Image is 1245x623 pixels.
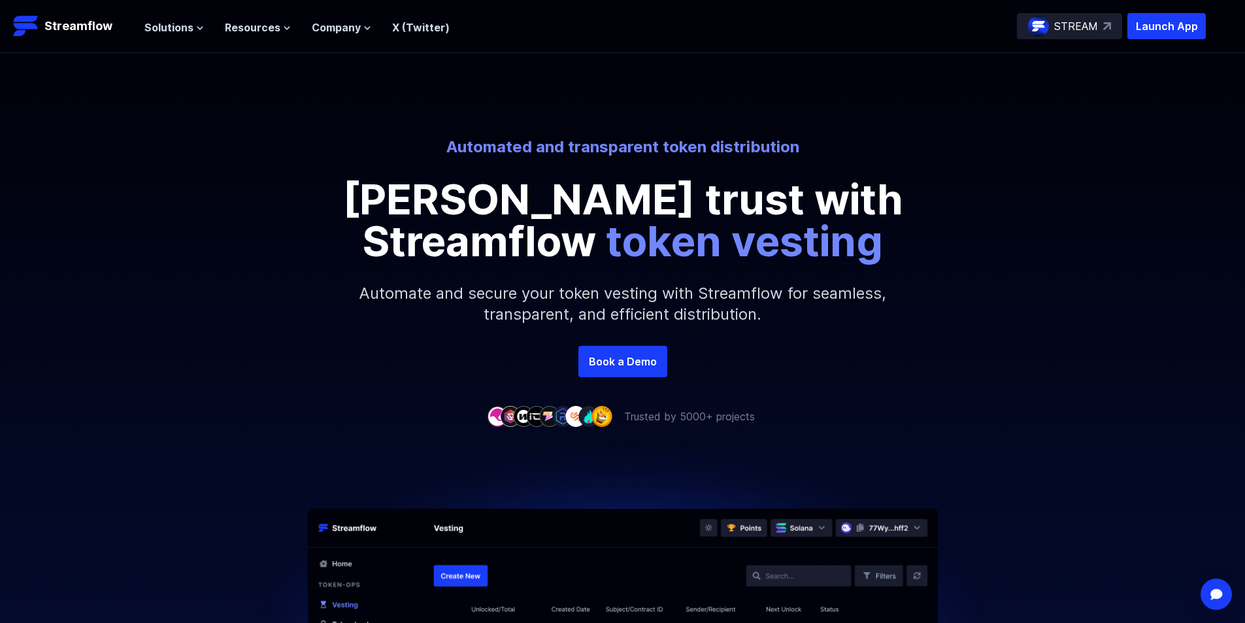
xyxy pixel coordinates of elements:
img: company-9 [591,406,612,426]
img: company-7 [565,406,586,426]
p: STREAM [1054,18,1098,34]
a: X (Twitter) [392,21,450,34]
img: company-5 [539,406,560,426]
img: company-6 [552,406,573,426]
button: Launch App [1127,13,1206,39]
img: company-1 [487,406,508,426]
span: Resources [225,20,280,35]
div: Open Intercom Messenger [1201,579,1232,610]
p: Trusted by 5000+ projects [624,409,755,424]
img: Streamflow Logo [13,13,39,39]
a: Streamflow [13,13,131,39]
p: Automated and transparent token distribution [261,137,985,158]
img: streamflow-logo-circle.png [1028,16,1049,37]
img: company-3 [513,406,534,426]
img: company-8 [578,406,599,426]
button: Solutions [144,20,204,35]
span: Solutions [144,20,193,35]
img: company-2 [500,406,521,426]
p: Automate and secure your token vesting with Streamflow for seamless, transparent, and efficient d... [342,262,904,346]
span: Company [312,20,361,35]
span: token vesting [606,216,883,266]
button: Resources [225,20,291,35]
a: STREAM [1017,13,1122,39]
a: Book a Demo [578,346,667,377]
button: Company [312,20,371,35]
img: company-4 [526,406,547,426]
p: [PERSON_NAME] trust with Streamflow [329,178,917,262]
p: Streamflow [44,17,112,35]
img: top-right-arrow.svg [1103,22,1111,30]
